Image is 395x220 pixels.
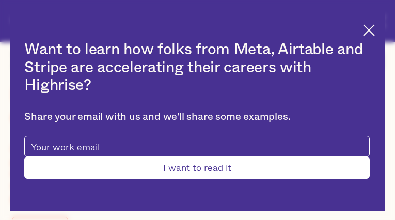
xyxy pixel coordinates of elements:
img: Cross icon [363,24,375,36]
form: pop-up-modal-form [24,136,369,179]
h2: Want to learn how folks from Meta, Airtable and Stripe are accelerating their careers with Highrise? [24,41,369,95]
input: I want to read it [24,156,369,179]
input: Your work email [24,136,369,157]
div: Share your email with us and we'll share some examples. [24,111,369,123]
